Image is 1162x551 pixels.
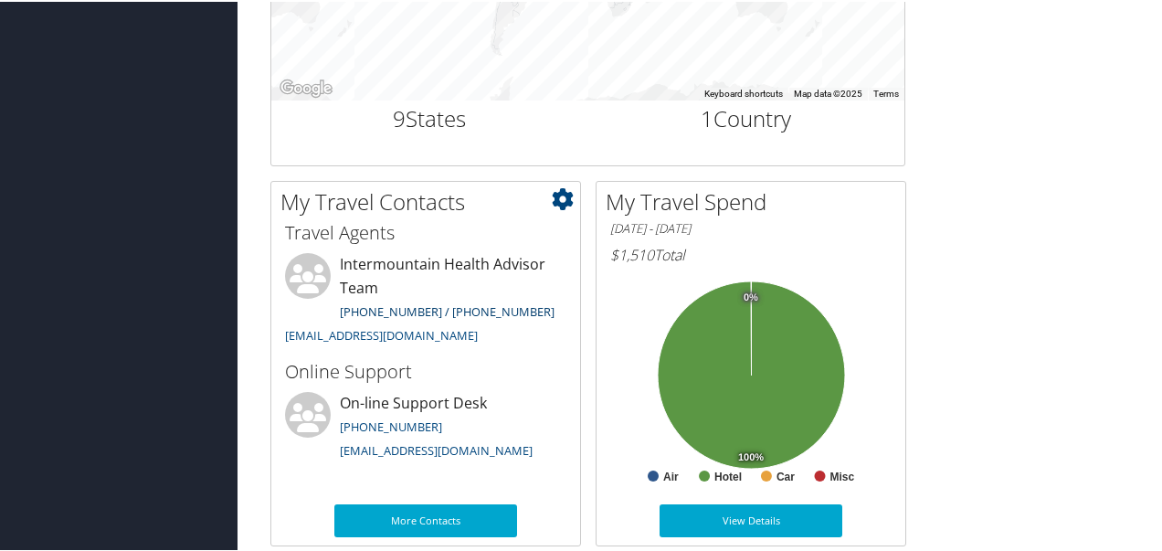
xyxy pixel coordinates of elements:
[701,101,713,132] span: 1
[744,291,758,302] tspan: 0%
[276,75,336,99] a: Open this area in Google Maps (opens a new window)
[602,101,892,132] h2: Country
[663,469,679,482] text: Air
[340,302,555,318] a: [PHONE_NUMBER] / [PHONE_NUMBER]
[280,185,580,216] h2: My Travel Contacts
[276,251,576,349] li: Intermountain Health Advisor Team
[285,357,566,383] h3: Online Support
[873,87,899,97] a: Terms (opens in new tab)
[660,503,842,535] a: View Details
[340,440,533,457] a: [EMAIL_ADDRESS][DOMAIN_NAME]
[334,503,517,535] a: More Contacts
[738,450,764,461] tspan: 100%
[285,325,478,342] a: [EMAIL_ADDRESS][DOMAIN_NAME]
[276,390,576,465] li: On-line Support Desk
[610,243,892,263] h6: Total
[276,75,336,99] img: Google
[714,469,742,482] text: Hotel
[794,87,862,97] span: Map data ©2025
[285,218,566,244] h3: Travel Agents
[606,185,905,216] h2: My Travel Spend
[610,243,654,263] span: $1,510
[285,101,575,132] h2: States
[704,86,783,99] button: Keyboard shortcuts
[340,417,442,433] a: [PHONE_NUMBER]
[776,469,795,482] text: Car
[393,101,406,132] span: 9
[830,469,855,482] text: Misc
[610,218,892,236] h6: [DATE] - [DATE]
